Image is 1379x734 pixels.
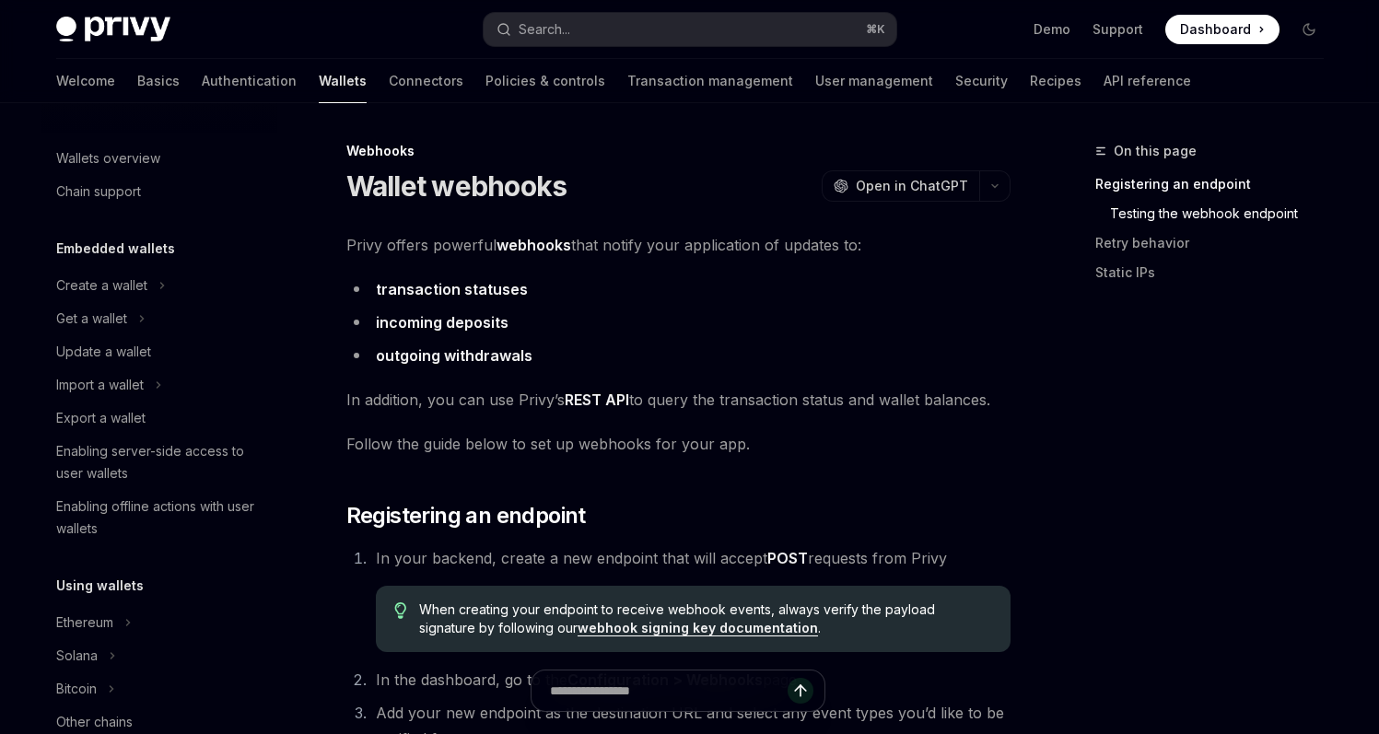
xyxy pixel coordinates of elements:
div: Webhooks [346,142,1011,160]
a: Connectors [389,59,463,103]
a: Registering an endpoint [1095,169,1338,199]
div: Update a wallet [56,341,151,363]
span: Dashboard [1180,20,1251,39]
button: Get a wallet [41,302,277,335]
h1: Wallet webhooks [346,169,567,203]
button: Send message [788,678,813,704]
div: Get a wallet [56,308,127,330]
a: outgoing withdrawals [376,346,532,366]
button: Toggle dark mode [1294,15,1324,44]
a: Wallets [319,59,367,103]
a: Chain support [41,175,277,208]
a: Basics [137,59,180,103]
input: Ask a question... [550,670,788,711]
button: Bitcoin [41,672,277,705]
span: Follow the guide below to set up webhooks for your app. [346,431,1011,457]
a: Security [955,59,1008,103]
div: Enabling server-side access to user wallets [56,440,266,484]
div: Search... [519,18,570,41]
span: On this page [1114,140,1197,162]
a: Recipes [1030,59,1081,103]
a: API reference [1104,59,1191,103]
a: Static IPs [1095,258,1338,287]
strong: POST [767,549,808,567]
span: Open in ChatGPT [856,177,968,195]
button: Create a wallet [41,269,277,302]
a: Enabling offline actions with user wallets [41,490,277,545]
a: webhook signing key documentation [578,620,818,636]
a: Export a wallet [41,402,277,435]
a: Demo [1034,20,1070,39]
div: Wallets overview [56,147,160,169]
button: Ethereum [41,606,277,639]
a: Support [1093,20,1143,39]
strong: webhooks [497,236,571,254]
button: Search...⌘K [484,13,896,46]
div: Export a wallet [56,407,146,429]
div: Bitcoin [56,678,97,700]
span: In addition, you can use Privy’s to query the transaction status and wallet balances. [346,387,1011,413]
a: Policies & controls [485,59,605,103]
h5: Embedded wallets [56,238,175,260]
div: Ethereum [56,612,113,634]
button: Solana [41,639,277,672]
div: Import a wallet [56,374,144,396]
a: transaction statuses [376,280,528,299]
span: In your backend, create a new endpoint that will accept requests from Privy [376,549,947,567]
a: Authentication [202,59,297,103]
div: Solana [56,645,98,667]
span: When creating your endpoint to receive webhook events, always verify the payload signature by fol... [419,600,991,637]
svg: Tip [394,602,407,619]
div: Chain support [56,181,141,203]
a: Welcome [56,59,115,103]
span: Privy offers powerful that notify your application of updates to: [346,232,1011,258]
a: Retry behavior [1095,228,1338,258]
a: Testing the webhook endpoint [1095,199,1338,228]
h5: Using wallets [56,575,144,597]
div: Create a wallet [56,274,147,297]
a: User management [815,59,933,103]
button: Open in ChatGPT [822,170,979,202]
span: ⌘ K [866,22,885,37]
a: REST API [565,390,629,410]
a: incoming deposits [376,313,508,332]
a: Dashboard [1165,15,1280,44]
a: Update a wallet [41,335,277,368]
div: Other chains [56,711,133,733]
a: Transaction management [627,59,793,103]
a: Wallets overview [41,142,277,175]
span: Registering an endpoint [346,501,586,530]
button: Import a wallet [41,368,277,402]
div: Enabling offline actions with user wallets [56,495,266,540]
img: dark logo [56,17,170,42]
a: Enabling server-side access to user wallets [41,435,277,490]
